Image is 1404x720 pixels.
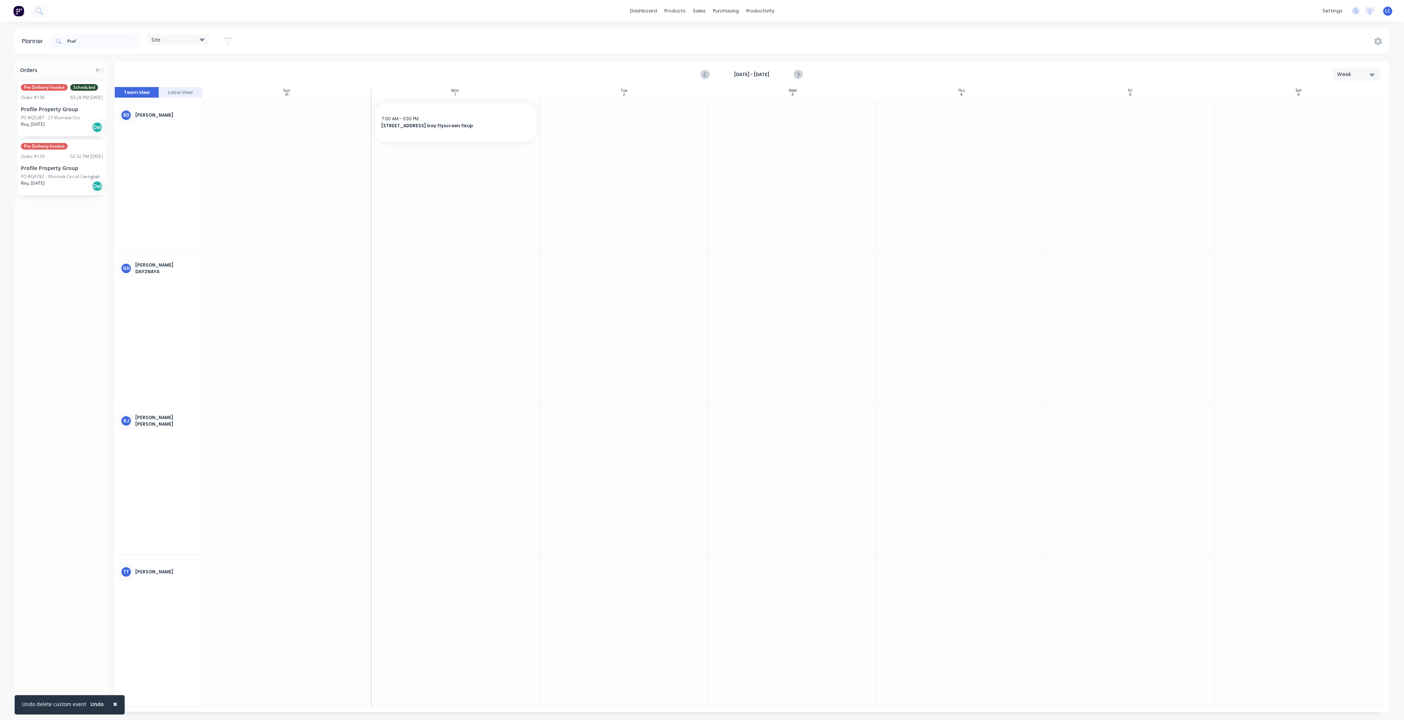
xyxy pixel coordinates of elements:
[1319,5,1346,16] div: settings
[21,153,45,160] div: Order # 139
[1337,71,1371,78] div: Week
[106,695,125,713] button: Close
[1297,93,1300,97] div: 6
[135,569,196,575] div: [PERSON_NAME]
[709,5,743,16] div: purchasing
[22,700,86,708] div: Undo delete custom event
[381,122,529,129] span: [STREET_ADDRESS] bay flyscreen fixup
[623,93,625,97] div: 2
[283,88,290,93] div: Sun
[743,5,778,16] div: productivity
[22,37,47,46] div: Planner
[121,566,132,577] div: TT
[20,66,37,74] span: Orders
[381,116,419,122] span: 7:00 AM - 3:30 PM
[21,143,68,150] span: Pre Delivery Invoice
[958,88,965,93] div: Thu
[135,414,196,427] div: [PERSON_NAME] [PERSON_NAME]
[67,34,140,49] input: Search for orders...
[21,94,45,101] div: Order # 199
[21,180,45,186] span: Req. [DATE]
[21,114,80,121] div: PO #Q5287 - 27 Wurrook Circ
[791,93,794,97] div: 3
[70,84,98,91] span: Scheduled
[135,262,196,275] div: [PERSON_NAME] Dayznaya
[21,84,68,91] span: Pre Delivery Invoice
[285,93,288,97] div: 31
[21,105,103,113] div: Profile Property Group
[135,112,196,118] div: [PERSON_NAME]
[121,110,132,121] div: BD
[1128,88,1132,93] div: Fri
[121,415,132,426] div: KJ
[13,5,24,16] img: Factory
[159,87,203,98] button: Label View
[92,122,103,133] div: Del
[715,71,788,78] strong: [DATE] - [DATE]
[21,121,45,128] span: Req. [DATE]
[21,173,100,180] div: PO #Q4782 - Wurrook Circuit Caringbah
[689,5,709,16] div: sales
[86,699,108,710] button: Undo
[21,164,103,172] div: Profile Property Group
[789,88,797,93] div: Wed
[626,5,661,16] a: dashboard
[621,88,627,93] div: Tue
[1333,68,1381,81] button: Week
[1385,8,1390,14] span: LC
[70,94,103,101] div: 03:28 PM [DATE]
[92,181,103,192] div: Del
[70,153,103,160] div: 02:32 PM [DATE]
[1129,93,1131,97] div: 5
[115,87,159,98] button: Team View
[151,36,161,44] span: Site
[1296,88,1302,93] div: Sat
[451,88,459,93] div: Mon
[455,93,456,97] div: 1
[121,263,132,274] div: GD
[113,699,117,709] span: ×
[960,93,962,97] div: 4
[661,5,689,16] div: products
